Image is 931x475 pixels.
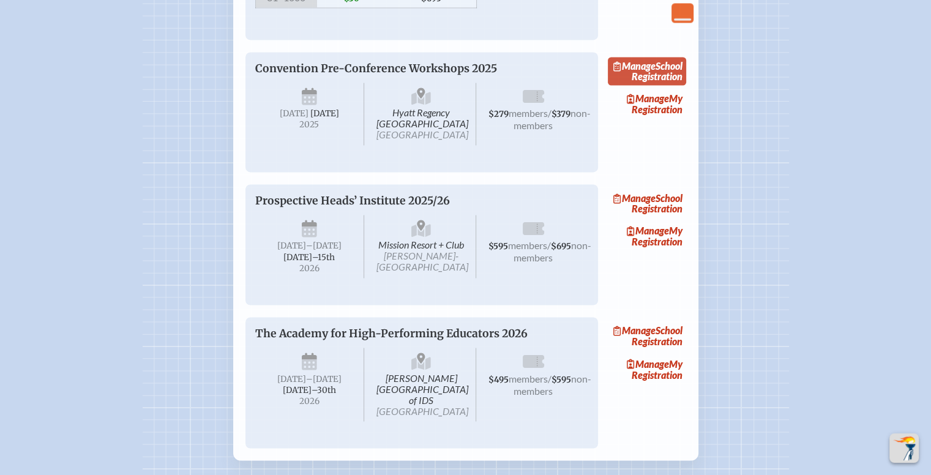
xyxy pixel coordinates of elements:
span: Hyatt Regency [GEOGRAPHIC_DATA] [367,83,476,145]
button: Scroll Top [889,433,919,463]
span: non-members [514,107,591,131]
span: [PERSON_NAME]-[GEOGRAPHIC_DATA] [376,250,468,272]
a: ManageSchool Registration [608,57,686,85]
a: ManageSchool Registration [608,189,686,217]
span: [GEOGRAPHIC_DATA] [376,405,468,416]
span: / [548,107,551,119]
span: 2026 [265,396,354,405]
span: –[DATE] [306,241,342,251]
span: non-members [514,239,591,263]
a: ManageMy Registration [608,222,686,250]
span: Manage [613,192,656,204]
span: non-members [514,372,591,396]
span: members [509,372,548,384]
span: $595 [488,241,508,252]
span: $495 [488,374,509,384]
span: Manage [613,60,656,72]
span: Prospective Heads’ Institute 2025/26 [255,194,450,208]
span: Manage [627,92,669,104]
a: ManageSchool Registration [608,322,686,350]
span: Manage [613,324,656,336]
span: $279 [488,109,509,119]
span: $379 [551,109,570,119]
span: members [509,107,548,119]
span: / [547,239,551,251]
span: Manage [627,357,669,369]
span: / [548,372,551,384]
span: $695 [551,241,571,252]
span: Mission Resort + Club [367,215,476,278]
span: 2026 [265,264,354,273]
span: [DATE] [277,373,306,384]
span: [DATE]–⁠30th [283,384,336,395]
span: [GEOGRAPHIC_DATA] [376,129,468,140]
span: [DATE] [277,241,306,251]
span: The Academy for High-Performing Educators 2026 [255,327,528,340]
span: [DATE]–⁠15th [283,252,335,263]
span: Manage [627,225,669,236]
img: To the top [892,436,916,460]
a: ManageMy Registration [608,355,686,383]
span: 2025 [265,120,354,129]
span: [DATE] [280,108,308,119]
span: –[DATE] [306,373,342,384]
span: [DATE] [310,108,339,119]
a: ManageMy Registration [608,90,686,118]
span: $595 [551,374,571,384]
span: members [508,239,547,251]
span: [PERSON_NAME][GEOGRAPHIC_DATA] of IDS [367,348,476,421]
span: Convention Pre-Conference Workshops 2025 [255,62,497,75]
